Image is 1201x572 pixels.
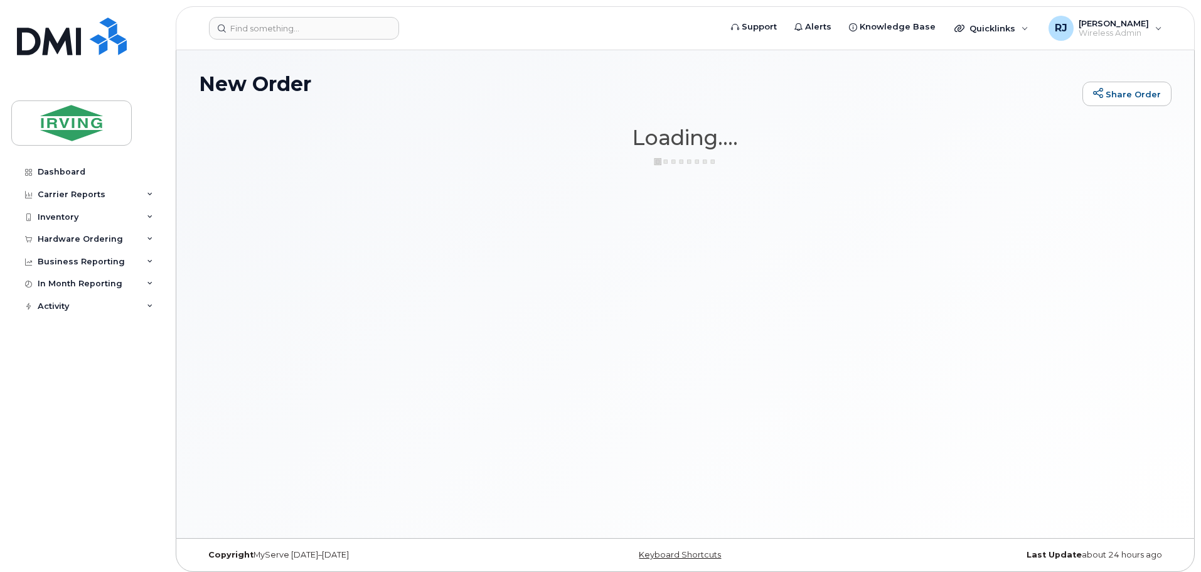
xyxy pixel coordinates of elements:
[1027,550,1082,559] strong: Last Update
[208,550,254,559] strong: Copyright
[199,73,1076,95] h1: New Order
[847,550,1172,560] div: about 24 hours ago
[654,157,717,166] img: ajax-loader-3a6953c30dc77f0bf724df975f13086db4f4c1262e45940f03d1251963f1bf2e.gif
[639,550,721,559] a: Keyboard Shortcuts
[199,126,1172,149] h1: Loading....
[1082,82,1172,107] a: Share Order
[199,550,523,560] div: MyServe [DATE]–[DATE]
